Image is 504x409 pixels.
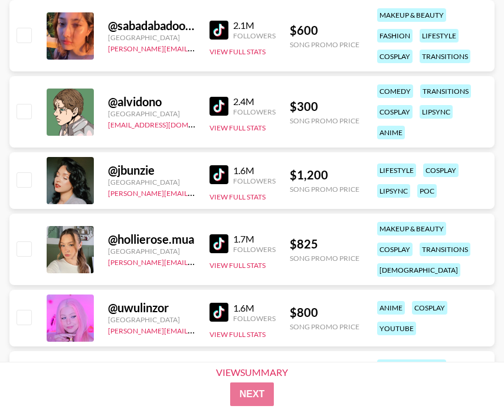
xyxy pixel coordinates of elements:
[233,245,276,254] div: Followers
[210,47,266,56] button: View Full Stats
[108,109,195,118] div: [GEOGRAPHIC_DATA]
[377,263,460,277] div: [DEMOGRAPHIC_DATA]
[420,105,453,119] div: lipsync
[420,29,459,42] div: lifestyle
[290,23,359,38] div: $ 600
[108,186,283,198] a: [PERSON_NAME][EMAIL_ADDRESS][DOMAIN_NAME]
[233,302,276,314] div: 1.6M
[233,107,276,116] div: Followers
[377,322,416,335] div: youtube
[233,314,276,323] div: Followers
[290,254,359,263] div: Song Promo Price
[290,116,359,125] div: Song Promo Price
[377,126,405,139] div: anime
[377,105,413,119] div: cosplay
[108,18,195,33] div: @ sabadabadoodle
[210,330,266,339] button: View Full Stats
[377,84,413,98] div: comedy
[210,123,266,132] button: View Full Stats
[108,163,195,178] div: @ jbunzie
[108,247,195,256] div: [GEOGRAPHIC_DATA]
[290,305,359,320] div: $ 800
[108,118,227,129] a: [EMAIL_ADDRESS][DOMAIN_NAME]
[290,168,359,182] div: $ 1,200
[210,21,228,40] img: TikTok
[108,300,195,315] div: @ uwulinzor
[210,192,266,201] button: View Full Stats
[108,178,195,186] div: [GEOGRAPHIC_DATA]
[420,243,470,256] div: transitions
[290,40,359,49] div: Song Promo Price
[377,50,413,63] div: cosplay
[108,33,195,42] div: [GEOGRAPHIC_DATA]
[233,19,276,31] div: 2.1M
[412,301,447,315] div: cosplay
[420,50,470,63] div: transitions
[233,31,276,40] div: Followers
[377,222,446,235] div: makeup & beauty
[108,42,283,53] a: [PERSON_NAME][EMAIL_ADDRESS][DOMAIN_NAME]
[377,243,413,256] div: cosplay
[233,233,276,245] div: 1.7M
[417,184,437,198] div: poc
[290,99,359,114] div: $ 300
[290,322,359,331] div: Song Promo Price
[377,29,413,42] div: fashion
[377,163,416,177] div: lifestyle
[377,184,410,198] div: lipsync
[108,94,195,109] div: @ alvidono
[230,382,274,406] button: Next
[210,165,228,184] img: TikTok
[420,84,471,98] div: transitions
[377,301,405,315] div: anime
[423,163,459,177] div: cosplay
[290,185,359,194] div: Song Promo Price
[108,256,283,267] a: [PERSON_NAME][EMAIL_ADDRESS][DOMAIN_NAME]
[108,324,283,335] a: [PERSON_NAME][EMAIL_ADDRESS][DOMAIN_NAME]
[210,303,228,322] img: TikTok
[210,234,228,253] img: TikTok
[108,315,195,324] div: [GEOGRAPHIC_DATA]
[210,261,266,270] button: View Full Stats
[108,232,195,247] div: @ hollierose.mua
[377,8,446,22] div: makeup & beauty
[377,359,446,373] div: makeup & beauty
[233,165,276,176] div: 1.6M
[210,97,228,116] img: TikTok
[233,96,276,107] div: 2.4M
[445,350,490,395] iframe: Drift Widget Chat Controller
[290,237,359,251] div: $ 825
[233,176,276,185] div: Followers
[206,367,298,378] div: View Summary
